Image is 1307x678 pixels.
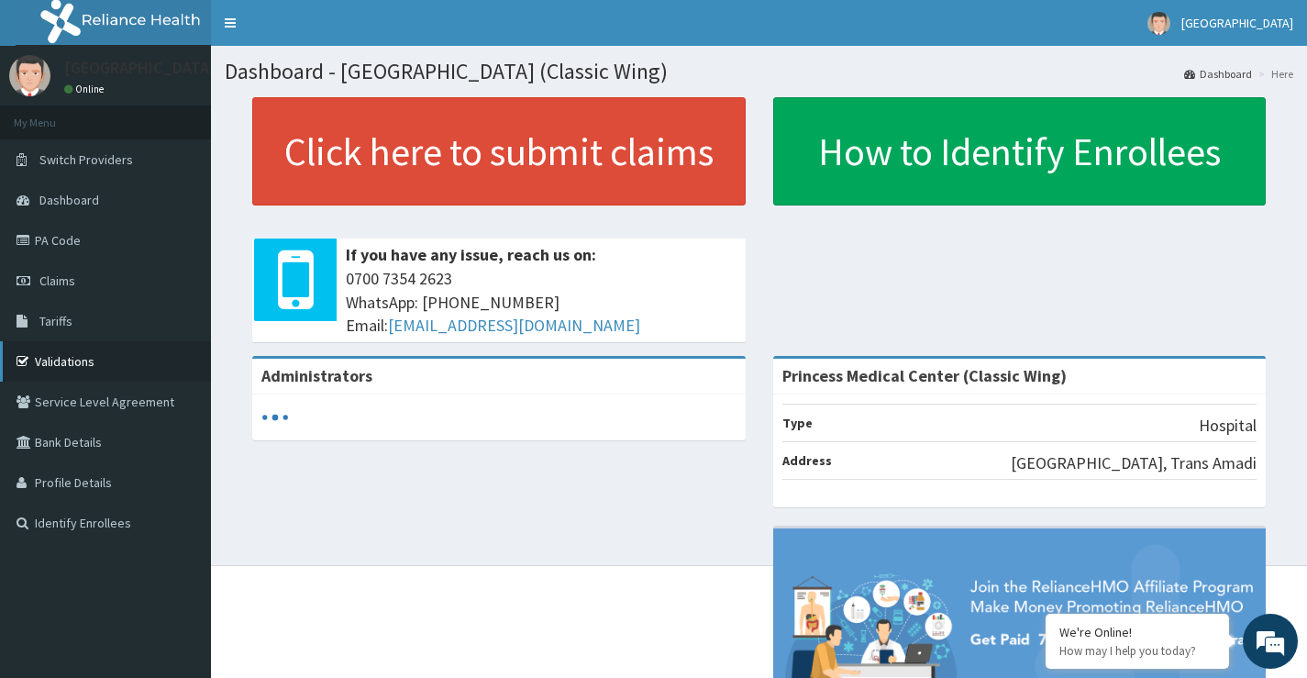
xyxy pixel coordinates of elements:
b: Address [782,452,832,469]
a: Click here to submit claims [252,97,746,206]
a: Dashboard [1184,66,1252,82]
a: [EMAIL_ADDRESS][DOMAIN_NAME] [388,315,640,336]
a: How to Identify Enrollees [773,97,1267,206]
svg: audio-loading [261,404,289,431]
img: User Image [9,55,50,96]
span: Tariffs [39,313,72,329]
h1: Dashboard - [GEOGRAPHIC_DATA] (Classic Wing) [225,60,1293,83]
span: Claims [39,272,75,289]
span: Dashboard [39,192,99,208]
p: How may I help you today? [1059,643,1215,659]
b: Type [782,415,813,431]
strong: Princess Medical Center (Classic Wing) [782,365,1067,386]
img: User Image [1147,12,1170,35]
b: Administrators [261,365,372,386]
p: [GEOGRAPHIC_DATA] [64,60,216,76]
b: If you have any issue, reach us on: [346,244,596,265]
li: Here [1254,66,1293,82]
p: [GEOGRAPHIC_DATA], Trans Amadi [1011,451,1257,475]
a: Online [64,83,108,95]
p: Hospital [1199,414,1257,438]
span: Switch Providers [39,151,133,168]
span: [GEOGRAPHIC_DATA] [1181,15,1293,31]
span: 0700 7354 2623 WhatsApp: [PHONE_NUMBER] Email: [346,267,737,338]
div: We're Online! [1059,624,1215,640]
